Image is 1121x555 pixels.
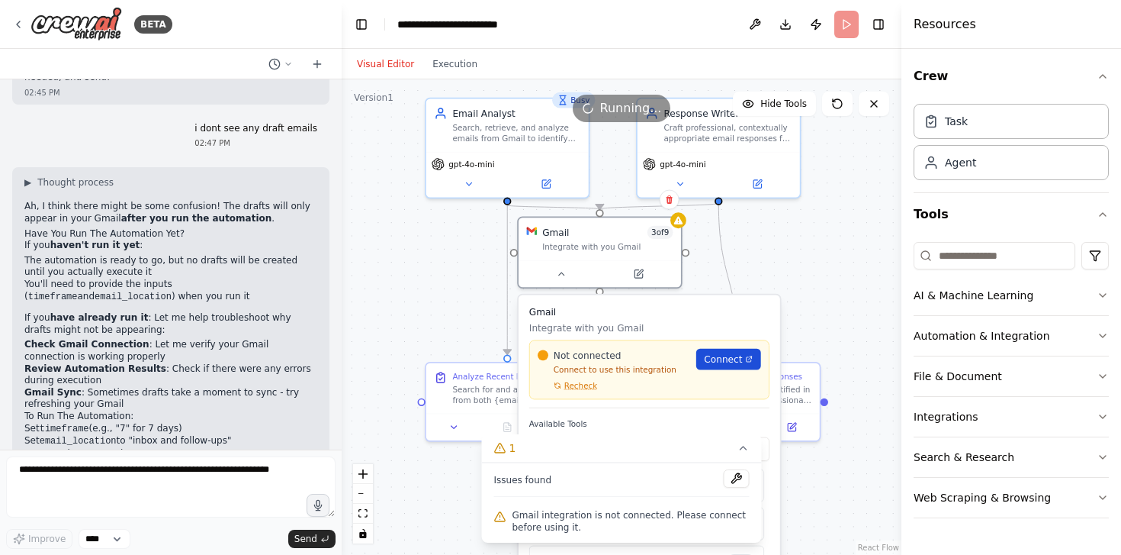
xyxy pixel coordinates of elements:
[914,98,1109,192] div: Crew
[914,397,1109,437] button: Integrations
[24,387,82,398] strong: Gmail Sync
[24,363,166,374] strong: Review Automation Results
[194,123,317,135] p: i dont see any draft emails
[538,364,688,375] p: Connect to use this integration
[351,14,372,35] button: Hide left sidebar
[696,349,761,370] a: Connect
[554,349,622,362] span: Not connected
[526,226,537,237] img: Gmail
[480,419,535,435] button: No output available
[425,98,589,198] div: BusyEmail AnalystSearch, retrieve, and analyze emails from Gmail to identify urgent messages and ...
[24,176,31,189] span: ▶
[121,213,272,224] strong: after you run the automation
[712,203,745,354] g: Edge from 32b47180-2b58-48eb-a77b-de9005df2ea5 to d02a9d0b-cd5e-44ed-9608-232bd5bbdadb
[501,205,514,355] g: Edge from b235bfb0-336e-453e-b6a3-0d8d715ac447 to aa21f9b4-b2c3-44f6-9635-3fe57f105ca1
[24,411,317,423] h2: To Run The Automation:
[307,494,329,517] button: Click to speak your automation idea
[529,305,769,318] h3: Gmail
[6,529,72,549] button: Improve
[564,380,598,391] span: Recheck
[353,524,373,544] button: toggle interactivity
[24,176,114,189] button: ▶Thought process
[660,159,705,169] span: gpt-4o-mini
[704,353,742,366] span: Connect
[656,362,821,442] div: Draft Urgent Email ResponsesBased on all emails identified in the analysis, draft professional an...
[262,55,299,73] button: Switch to previous chat
[28,533,66,545] span: Improve
[24,279,317,303] li: You'll need to provide the inputs ( and ) when you run it
[37,176,114,189] span: Thought process
[452,384,580,405] div: Search for and analyze emails from both {email_location} from the past {timeframe} days. Use appr...
[40,424,89,434] code: timeframe
[769,419,814,435] button: Open in side panel
[24,339,317,363] li: : Let me verify your Gmail connection is working properly
[636,98,801,198] div: Response WriterCraft professional, contextually appropriate email responses for urgent messages b...
[24,448,317,460] li: Execute the automation
[452,371,542,382] div: Analyze Recent Emails
[501,196,607,218] g: Edge from b235bfb0-336e-453e-b6a3-0d8d715ac447 to 1e76cb4b-becd-48cf-aa65-ecc92d375eb8
[397,17,542,32] nav: breadcrumb
[24,363,317,387] li: : Check if there were any errors during execution
[494,474,552,486] span: Issues found
[509,440,516,456] span: 1
[683,384,811,405] div: Based on all emails identified in the analysis, draft professional and appropriate responses for ...
[914,276,1109,315] button: AI & Machine Learning
[542,241,673,252] div: Integrate with you Gmail
[31,7,122,41] img: Logo
[28,292,78,302] code: timeframe
[40,436,117,447] code: email_location
[945,114,968,129] div: Task
[914,236,1109,531] div: Tools
[353,464,373,484] button: zoom in
[914,193,1109,236] button: Tools
[24,87,317,98] div: 02:45 PM
[538,380,597,391] button: Recheck
[720,176,795,192] button: Open in side panel
[294,533,317,545] span: Send
[945,155,976,170] div: Agent
[353,464,373,544] div: React Flow controls
[348,55,423,73] button: Visual Editor
[134,15,172,34] div: BETA
[914,316,1109,356] button: Automation & Integration
[512,509,750,534] span: Gmail integration is not connected. Please connect before using it.
[353,504,373,524] button: fit view
[24,240,317,252] p: If you :
[914,55,1109,98] button: Crew
[448,159,494,169] span: gpt-4o-mini
[733,92,816,116] button: Hide Tools
[601,266,676,282] button: Open in side panel
[647,226,673,239] span: Number of enabled actions
[50,240,140,250] strong: haven't run it yet
[858,544,899,552] a: React Flow attribution
[529,418,769,429] label: Available Tools
[194,137,317,149] div: 02:47 PM
[425,362,589,442] div: RunningAnalyze Recent EmailsSearch for and analyze emails from both {email_location} from the pas...
[760,98,807,110] span: Hide Tools
[600,99,662,118] span: Running...
[95,292,172,302] code: email_location
[868,14,889,35] button: Hide right sidebar
[914,478,1109,518] button: Web Scraping & Browsing
[914,357,1109,396] button: File & Document
[914,15,976,34] h4: Resources
[24,387,317,411] li: : Sometimes drafts take a moment to sync - try refreshing your Gmail
[353,484,373,504] button: zoom out
[24,201,317,224] p: Ah, I think there might be some confusion! The drafts will only appear in your Gmail .
[529,321,769,334] p: Integrate with you Gmail
[354,92,393,104] div: Version 1
[517,217,682,289] div: GmailGmail3of9Integrate with you GmailGmailIntegrate with you GmailNot connectedConnect to use th...
[50,312,149,323] strong: have already run it
[552,92,595,108] div: Busy
[914,437,1109,477] button: Search & Research
[24,423,317,436] li: Set (e.g., "7" for 7 days)
[660,190,679,210] button: Delete node
[482,434,762,463] button: 1
[24,435,317,448] li: Set to "inbox and follow-ups"
[288,530,336,548] button: Send
[24,312,317,336] p: If you : Let me help troubleshoot why drafts might not be appearing:
[452,123,580,144] div: Search, retrieve, and analyze emails from Gmail to identify urgent messages and provide comprehen...
[542,226,569,239] div: Gmail
[663,123,792,144] div: Craft professional, contextually appropriate email responses for urgent messages based on email c...
[24,339,149,350] strong: Check Gmail Connection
